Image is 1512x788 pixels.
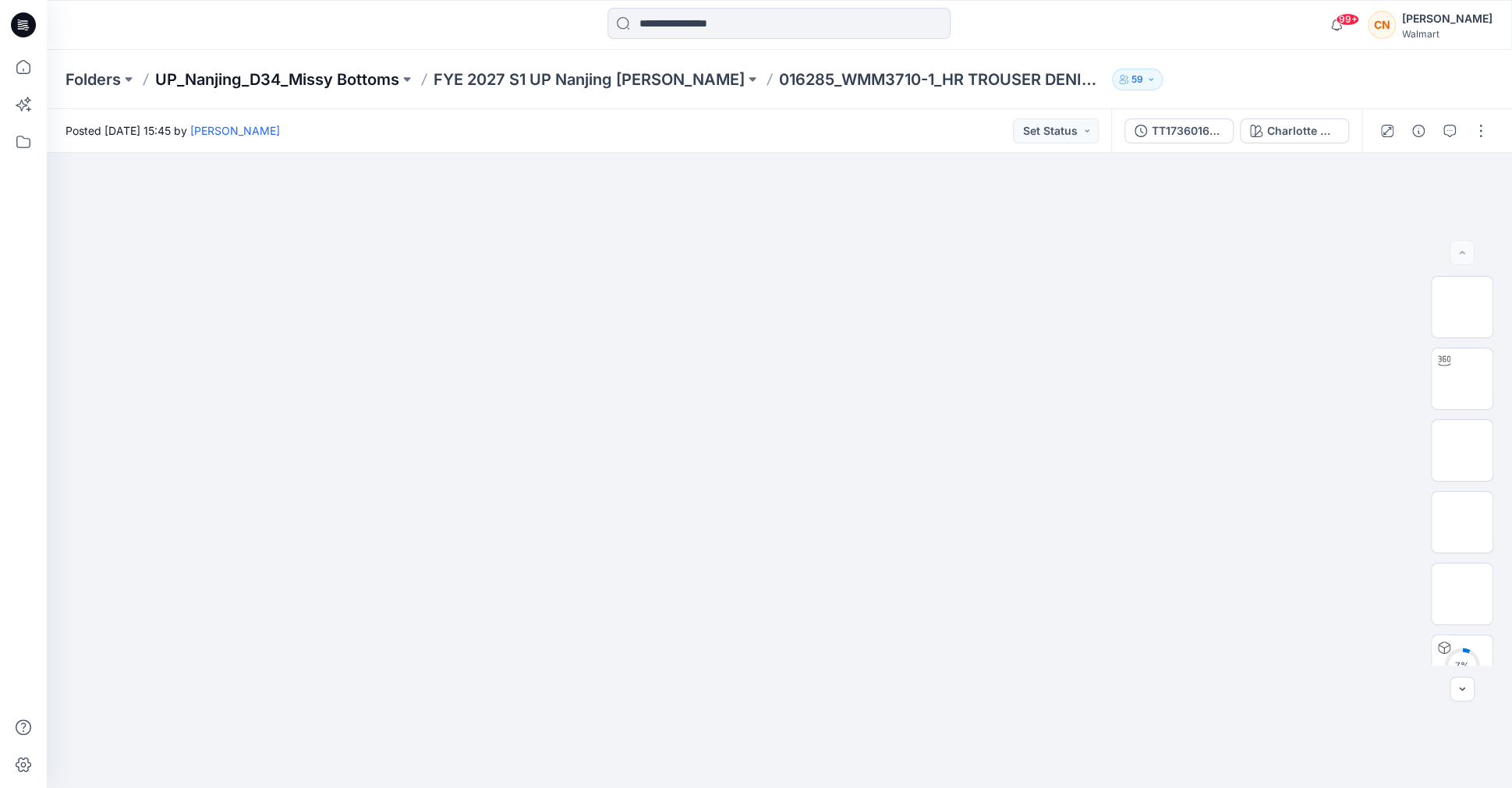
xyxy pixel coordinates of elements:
[1124,118,1234,143] button: TT1736016285_WMM3710-1_HR TROUSER DENIM PANTS 31 INSEAM [DATE]
[434,69,745,90] a: FYE 2027 S1 UP Nanjing [PERSON_NAME]
[1112,69,1163,90] button: 59
[155,69,399,90] a: UP_Nanjing_D34_Missy Bottoms
[1152,122,1223,140] div: TT1736016285_WMM3710-1_HR TROUSER DENIM PANTS 31 INSEAM [DATE]
[1402,9,1493,28] div: [PERSON_NAME]
[66,122,280,139] span: Posted [DATE] 15:45 by
[1368,11,1396,39] div: CN
[1406,118,1431,143] button: Details
[190,124,280,137] a: [PERSON_NAME]
[1443,659,1481,672] div: 7 %
[1240,118,1349,143] button: Charlotte Medium Wash
[66,69,121,90] a: Folders
[1402,28,1493,40] div: Walmart
[1267,122,1339,140] div: Charlotte Medium Wash
[1131,71,1143,88] p: 59
[779,69,1106,90] p: 016285_WMM3710-1_HR TROUSER DENIM PANTS [DATE]
[1336,13,1359,26] span: 99+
